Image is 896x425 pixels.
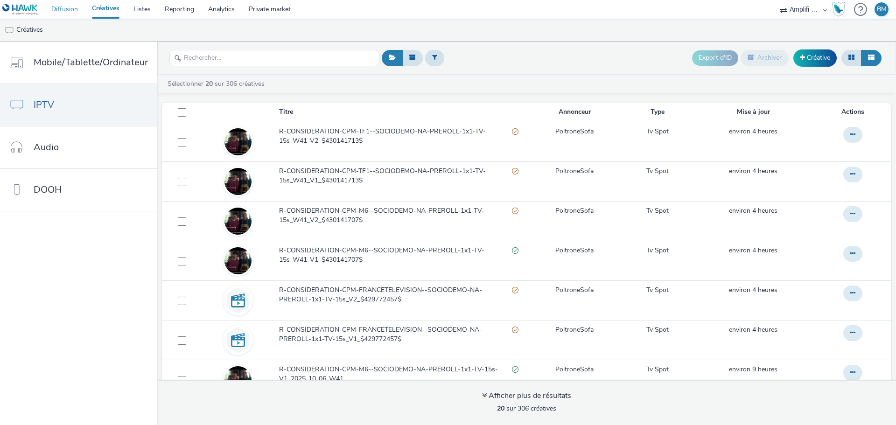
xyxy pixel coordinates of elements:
span: R-CONSIDERATION-CPM-FRANCETELEVISION--SOCIODEMO-NA-PREROLL-1x1-TV-15s_V2_$429772457$ [279,286,512,305]
img: 7d5de632-5c15-4281-99e9-d9b319144c1c.jpg [224,208,252,235]
th: Type [626,103,689,122]
div: Valide [512,246,518,256]
span: Audio [34,140,59,154]
a: 6 octobre 2025, 15:53 [729,246,777,255]
img: Hawk Academy [832,2,846,17]
a: Tv Spot [646,365,669,374]
span: sur 306 créatives [497,404,556,413]
div: Valide [512,365,518,375]
a: 6 octobre 2025, 16:00 [729,127,777,136]
div: Partiellement valide [512,206,518,216]
span: environ 4 heures [729,127,777,136]
span: environ 9 heures [729,365,777,374]
img: video.svg [224,287,252,314]
a: R-CONSIDERATION-CPM-TF1--SOCIODEMO-NA-PREROLL-1x1-TV-15s_W41_V1_$430141713$Partiellement valide [279,167,522,190]
a: Tv Spot [646,286,669,295]
span: IPTV [34,98,54,111]
div: Partiellement valide [512,325,518,335]
span: environ 4 heures [729,246,777,255]
th: Mise à jour [688,103,818,122]
span: R-CONSIDERATION-CPM-TF1--SOCIODEMO-NA-PREROLL-1x1-TV-15s_W41_V1_$430141713$ [279,167,512,186]
a: Tv Spot [646,206,669,216]
span: DOOH [34,183,62,196]
span: environ 4 heures [729,206,777,215]
button: Export d'ID [692,50,738,65]
img: 4be5cbaa-4432-4f37-a543-69e082bbaf0b.jpg [224,366,252,393]
a: PoltroneSofa [555,365,594,374]
span: environ 4 heures [729,167,777,175]
img: f70d5d92-6e02-4581-b3df-fd743d8ed685.jpg [224,168,252,195]
div: BM [877,2,887,16]
a: R-CONSIDERATION-CPM-TF1--SOCIODEMO-NA-PREROLL-1x1-TV-15s_W41_V2_$430141713$Partiellement valide [279,127,522,151]
a: PoltroneSofa [555,206,594,216]
input: Rechercher... [169,50,379,66]
img: undefined Logo [2,4,38,15]
a: 6 octobre 2025, 15:59 [729,167,777,176]
a: R-CONSIDERATION-CPM-M6--SOCIODEMO-NA-PREROLL-1x1-TV-15s_W41_V1_$430141707$Valide [279,246,522,270]
img: tv [5,26,14,35]
img: eb324d13-929a-4695-8f06-07ec5159b777.jpg [224,247,252,274]
img: bea60aa4-631c-4ebc-9be2-b692db73b292.jpg [224,128,252,155]
th: Annonceur [523,103,626,122]
a: R-CONSIDERATION-CPM-FRANCETELEVISION--SOCIODEMO-NA-PREROLL-1x1-TV-15s_V2_$429772457$Partiellement... [279,286,522,309]
a: Tv Spot [646,167,669,176]
a: 6 octobre 2025, 15:54 [729,206,777,216]
span: R-CONSIDERATION-CPM-M6--SOCIODEMO-NA-PREROLL-1x1-TV-15s_W41_V2_$430141707$ [279,206,512,225]
img: video.svg [224,327,252,354]
th: Titre [278,103,523,122]
th: Actions [818,103,891,122]
strong: 20 [497,404,504,413]
div: Partiellement valide [512,167,518,176]
button: Liste [861,50,882,66]
a: Créative [793,49,837,66]
a: Hawk Academy [832,2,849,17]
a: PoltroneSofa [555,325,594,334]
span: Mobile/Tablette/Ordinateur [34,56,148,69]
strong: 20 [205,79,213,88]
span: environ 4 heures [729,286,777,294]
span: R-CONSIDERATION-CPM-FRANCETELEVISION--SOCIODEMO-NA-PREROLL-1x1-TV-15s_V1_$429772457$ [279,325,512,344]
button: Archiver [741,50,789,66]
a: Tv Spot [646,127,669,136]
a: Tv Spot [646,246,669,255]
a: R-CONSIDERATION-CPM-M6--SOCIODEMO-NA-PREROLL-1x1-TV-15s-V1_2025-10-06_W41Valide [279,365,522,389]
a: Sélectionner sur 306 créatives [167,79,268,88]
a: R-CONSIDERATION-CPM-FRANCETELEVISION--SOCIODEMO-NA-PREROLL-1x1-TV-15s_V1_$429772457$Partiellement... [279,325,522,349]
a: 6 octobre 2025, 15:31 [729,325,777,334]
div: Partiellement valide [512,286,518,295]
div: Partiellement valide [512,127,518,137]
a: 6 octobre 2025, 15:32 [729,286,777,295]
a: 6 octobre 2025, 11:03 [729,365,777,374]
a: PoltroneSofa [555,167,594,176]
a: PoltroneSofa [555,127,594,136]
a: PoltroneSofa [555,286,594,295]
span: R-CONSIDERATION-CPM-TF1--SOCIODEMO-NA-PREROLL-1x1-TV-15s_W41_V2_$430141713$ [279,127,512,146]
span: environ 4 heures [729,325,777,334]
a: Tv Spot [646,325,669,334]
span: R-CONSIDERATION-CPM-M6--SOCIODEMO-NA-PREROLL-1x1-TV-15s-V1_2025-10-06_W41 [279,365,512,384]
div: Afficher plus de résultats [482,390,571,401]
span: R-CONSIDERATION-CPM-M6--SOCIODEMO-NA-PREROLL-1x1-TV-15s_W41_V1_$430141707$ [279,246,512,265]
a: R-CONSIDERATION-CPM-M6--SOCIODEMO-NA-PREROLL-1x1-TV-15s_W41_V2_$430141707$Partiellement valide [279,206,522,230]
a: PoltroneSofa [555,246,594,255]
button: Grille [841,50,861,66]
